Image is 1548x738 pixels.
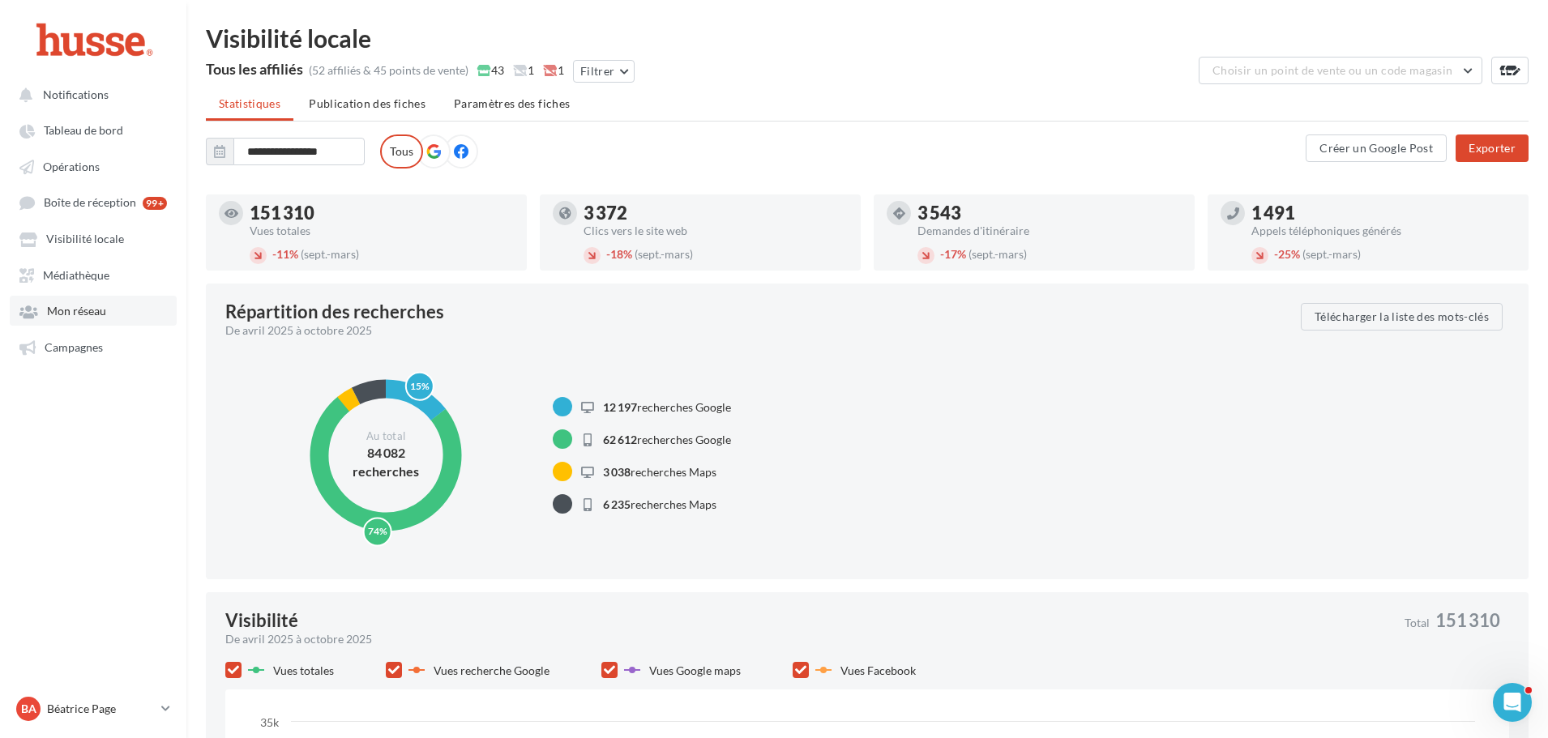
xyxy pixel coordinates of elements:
[46,232,124,246] span: Visibilité locale
[584,204,848,222] div: 3 372
[301,247,359,261] span: (sept.-mars)
[1301,303,1503,331] button: Télécharger la liste des mots-clés
[273,663,334,677] span: Vues totales
[309,96,425,110] span: Publication des fiches
[917,204,1182,222] div: 3 543
[1199,57,1482,84] button: Choisir un point de vente ou un code magasin
[10,224,177,253] a: Visibilité locale
[43,160,100,173] span: Opérations
[649,663,741,677] span: Vues Google maps
[940,247,944,261] span: -
[1251,225,1516,237] div: Appels téléphoniques générés
[1212,63,1452,77] span: Choisir un point de vente ou un code magasin
[225,631,1392,647] div: De avril 2025 à octobre 2025
[573,60,635,83] button: Filtrer
[1251,204,1516,222] div: 1 491
[606,247,632,261] span: 18%
[47,701,155,717] p: Béatrice Page
[603,400,637,414] span: 12 197
[477,62,504,79] span: 43
[43,268,109,282] span: Médiathèque
[1274,247,1300,261] span: 25%
[1493,683,1532,722] iframe: Intercom live chat
[43,87,109,101] span: Notifications
[10,296,177,325] a: Mon réseau
[10,79,170,109] button: Notifications
[1456,134,1529,162] button: Exporter
[543,62,564,79] span: 1
[272,247,298,261] span: 11%
[969,247,1027,261] span: (sept.-mars)
[206,26,1529,50] div: Visibilité locale
[380,134,423,169] label: Tous
[10,260,177,289] a: Médiathèque
[44,196,136,210] span: Boîte de réception
[10,187,177,217] a: Boîte de réception 99+
[603,465,631,479] span: 3 038
[21,701,36,717] span: Ba
[225,322,1288,339] div: De avril 2025 à octobre 2025
[272,247,276,261] span: -
[940,247,966,261] span: 17%
[225,612,298,629] div: Visibilité
[44,124,123,138] span: Tableau de bord
[143,197,167,210] div: 99+
[47,305,106,318] span: Mon réseau
[250,225,514,237] div: Vues totales
[603,497,716,511] span: recherches Maps
[250,204,514,222] div: 151 310
[1274,247,1278,261] span: -
[917,225,1182,237] div: Demandes d'itinéraire
[606,247,610,261] span: -
[1405,617,1430,629] span: Total
[206,62,303,76] div: Tous les affiliés
[454,96,570,110] span: Paramètres des fiches
[513,62,534,79] span: 1
[10,115,177,144] a: Tableau de bord
[13,693,173,724] a: Ba Béatrice Page
[309,62,468,79] div: (52 affiliés & 45 points de vente)
[10,151,177,181] a: Opérations
[603,400,731,414] span: recherches Google
[225,303,444,321] div: Répartition des recherches
[635,247,693,261] span: (sept.-mars)
[1302,247,1361,261] span: (sept.-mars)
[10,332,177,361] a: Campagnes
[1435,612,1500,629] span: 151 310
[260,715,280,729] text: 35k
[603,433,731,446] span: recherches Google
[603,465,716,479] span: recherches Maps
[434,663,549,677] span: Vues recherche Google
[603,497,631,511] span: 6 235
[603,433,637,446] span: 62 612
[45,340,103,354] span: Campagnes
[1306,134,1447,162] button: Créer un Google Post
[584,225,848,237] div: Clics vers le site web
[840,663,916,677] span: Vues Facebook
